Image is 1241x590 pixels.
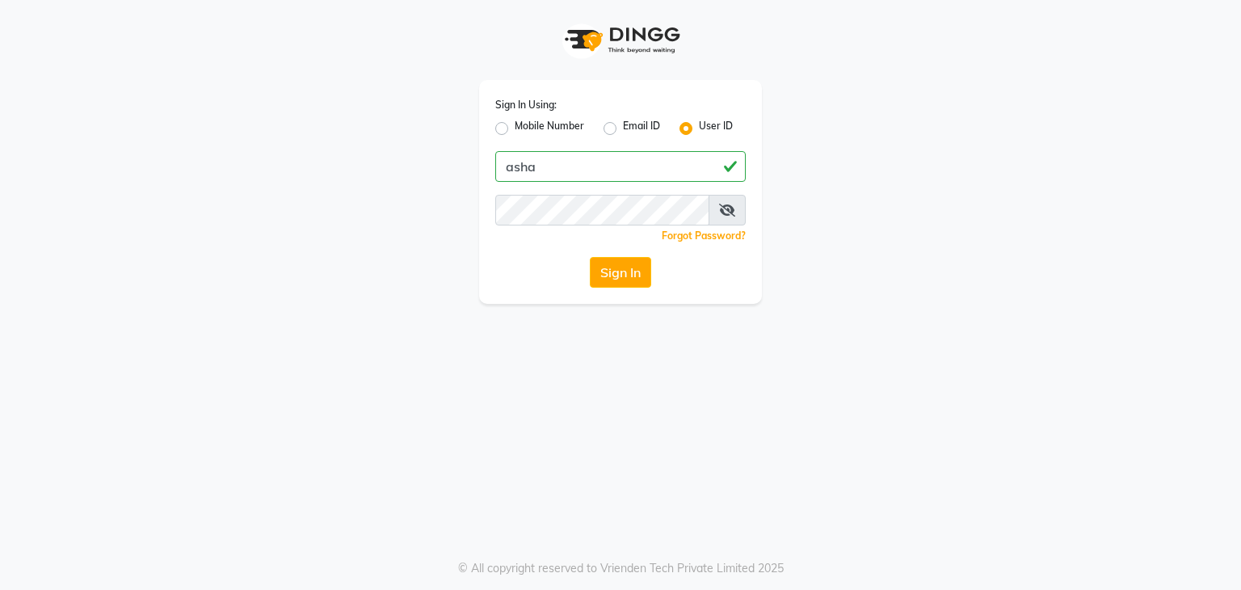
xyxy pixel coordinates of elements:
[556,16,685,64] img: logo1.svg
[495,151,746,182] input: Username
[623,119,660,138] label: Email ID
[662,230,746,242] a: Forgot Password?
[699,119,733,138] label: User ID
[495,98,557,112] label: Sign In Using:
[515,119,584,138] label: Mobile Number
[495,195,709,225] input: Username
[590,257,651,288] button: Sign In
